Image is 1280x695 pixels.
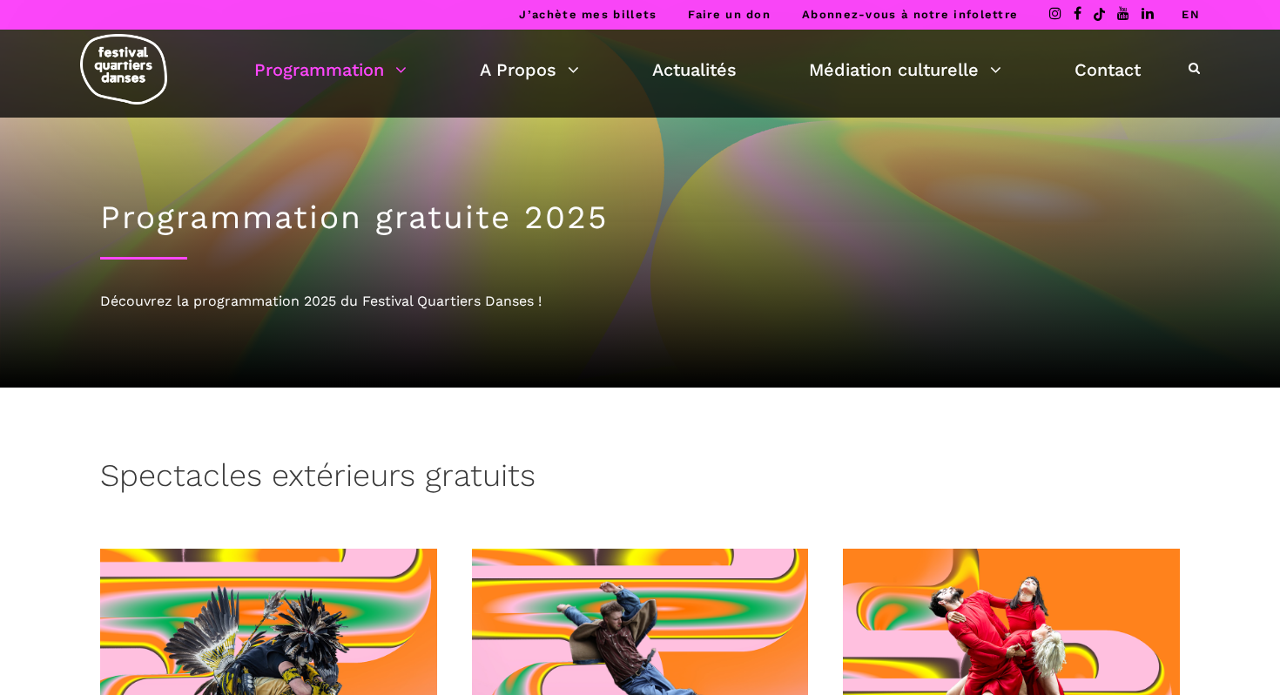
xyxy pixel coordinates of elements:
img: logo-fqd-med [80,34,167,105]
h1: Programmation gratuite 2025 [100,199,1180,237]
a: Actualités [652,55,737,84]
a: Faire un don [688,8,771,21]
a: Médiation culturelle [809,55,1001,84]
div: Découvrez la programmation 2025 du Festival Quartiers Danses ! [100,290,1180,313]
a: Abonnez-vous à notre infolettre [802,8,1018,21]
a: Contact [1075,55,1141,84]
a: A Propos [480,55,579,84]
a: J’achète mes billets [519,8,657,21]
a: Programmation [254,55,407,84]
h3: Spectacles extérieurs gratuits [100,457,536,501]
a: EN [1182,8,1200,21]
